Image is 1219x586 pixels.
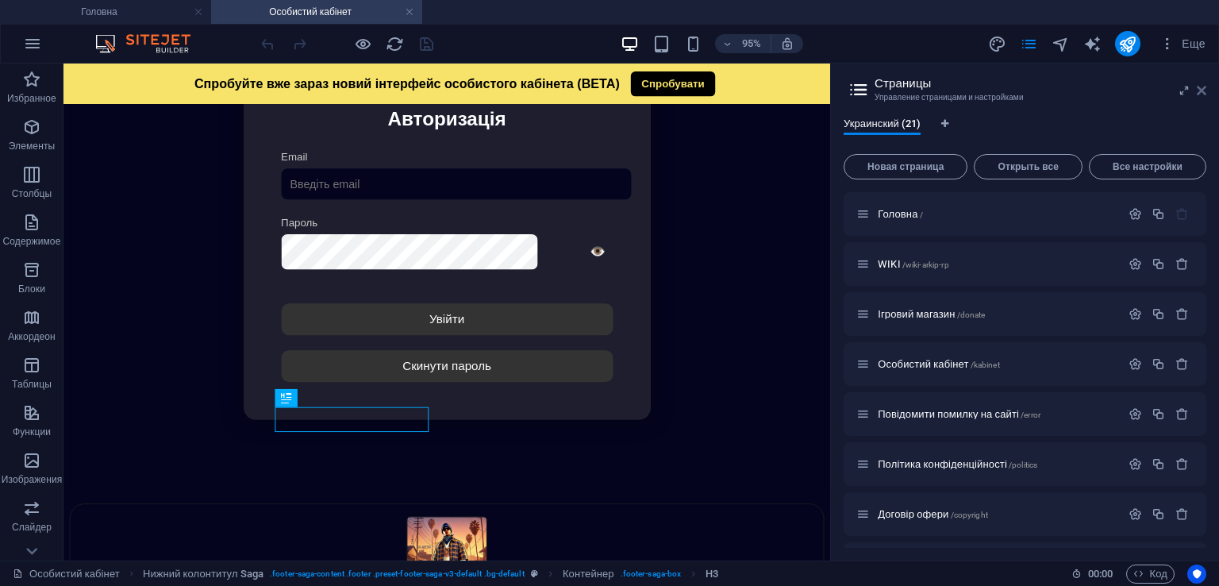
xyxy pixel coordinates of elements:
p: Элементы [9,140,55,152]
i: Опубликовать [1118,35,1136,53]
div: Удалить [1175,357,1189,371]
button: Еще [1153,31,1212,56]
span: /donate [957,310,986,319]
i: Навигатор [1052,35,1070,53]
button: text_generator [1083,34,1102,53]
span: Все настройки [1096,162,1199,172]
span: /kabinet [971,360,1000,369]
div: Удалить [1175,307,1189,321]
div: Копировать [1152,357,1165,371]
div: Настройки [1129,407,1142,421]
span: Открыть все [981,162,1075,172]
div: Настройки [1129,307,1142,321]
span: /politics [1009,461,1037,469]
span: /wiki-arkip-rp [902,260,949,269]
i: Этот элемент является настраиваемым пресетом [531,569,538,578]
div: Копировать [1152,307,1165,321]
button: 95% [715,34,771,53]
button: Нажмите здесь, чтобы выйти из режима предварительного просмотра и продолжить редактирование [353,34,372,53]
span: / [920,210,923,219]
div: Копировать [1152,257,1165,271]
span: Нажмите, чтобы открыть страницу [878,508,988,520]
span: 00 00 [1088,565,1113,584]
span: Код [1133,565,1167,584]
button: design [988,34,1007,53]
h3: Управление страницами и настройками [875,91,1175,105]
p: Содержимое [3,235,61,248]
nav: breadcrumb [143,565,719,584]
button: publish [1115,31,1140,56]
img: Editor Logo [91,34,210,53]
i: При изменении размера уровень масштабирования подстраивается автоматически в соответствии с выбра... [780,37,794,51]
div: WIKI/wiki-arkip-rp [873,259,1121,269]
p: Изображения [2,473,63,486]
span: . footer-saga-content .footer .preset-footer-saga-v3-default .bg-default [270,565,525,584]
span: Украинский (21) [844,114,921,137]
p: Функции [13,426,51,438]
h6: Время сеанса [1071,565,1113,584]
i: AI Writer [1083,35,1102,53]
div: Копировать [1152,457,1165,471]
div: Языковые вкладки [844,118,1206,148]
div: Стартовую страницу нельзя удалить [1175,207,1189,221]
div: Удалить [1175,457,1189,471]
p: Избранное [7,92,56,105]
span: Нажмите, чтобы открыть страницу [878,258,949,270]
button: Все настройки [1089,154,1206,179]
span: : [1099,568,1102,580]
div: Удалить [1175,257,1189,271]
button: Usercentrics [1187,565,1206,584]
span: Нажмите, чтобы открыть страницу [878,408,1040,420]
div: Ігровий магазин/donate [873,309,1121,319]
button: reload [385,34,404,53]
span: Щелкните, чтобы выбрать. Дважды щелкните, чтобы изменить [563,565,614,584]
p: Блоки [18,283,45,295]
span: Новая страница [851,162,960,172]
div: Політика конфіденційності/politics [873,459,1121,469]
div: Повідомити помилку на сайті/error [873,409,1121,419]
div: Копировать [1152,407,1165,421]
div: Копировать [1152,507,1165,521]
span: /copyright [951,511,988,519]
h2: Страницы [875,76,1206,91]
button: Код [1126,565,1175,584]
p: Аккордеон [8,330,56,343]
p: Таблицы [12,378,52,391]
div: Настройки [1129,507,1142,521]
span: Щелкните, чтобы выбрать. Дважды щелкните, чтобы изменить [143,565,263,584]
span: Еще [1159,36,1206,52]
h6: 95% [739,34,764,53]
div: Копировать [1152,207,1165,221]
i: Страницы (Ctrl+Alt+S) [1020,35,1038,53]
span: Щелкните, чтобы выбрать. Дважды щелкните, чтобы изменить [706,565,718,584]
p: Слайдер [12,521,52,534]
div: Настройки [1129,257,1142,271]
h4: Особистий кабінет [211,3,422,21]
div: Головна/ [873,209,1121,219]
div: Договір офери/copyright [873,509,1121,519]
span: Нажмите, чтобы открыть страницу [878,208,923,220]
p: Столбцы [12,187,52,200]
i: Перезагрузить страницу [386,35,404,53]
span: Нажмите, чтобы открыть страницу [878,308,985,320]
div: Настройки [1129,357,1142,371]
button: Новая страница [844,154,967,179]
span: Нажмите, чтобы открыть страницу [878,458,1037,470]
a: Щелкните для отмены выбора. Дважды щелкните, чтобы открыть Страницы [13,565,120,584]
div: Настройки [1129,457,1142,471]
div: Настройки [1129,207,1142,221]
i: Дизайн (Ctrl+Alt+Y) [988,35,1006,53]
span: . footer-saga-box [621,565,682,584]
div: Удалить [1175,507,1189,521]
div: Особистий кабінет/kabinet [873,359,1121,369]
button: pages [1020,34,1039,53]
div: Удалить [1175,407,1189,421]
button: Открыть все [974,154,1082,179]
span: /error [1021,411,1040,419]
button: navigator [1052,34,1071,53]
span: Нажмите, чтобы открыть страницу [878,358,1000,370]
